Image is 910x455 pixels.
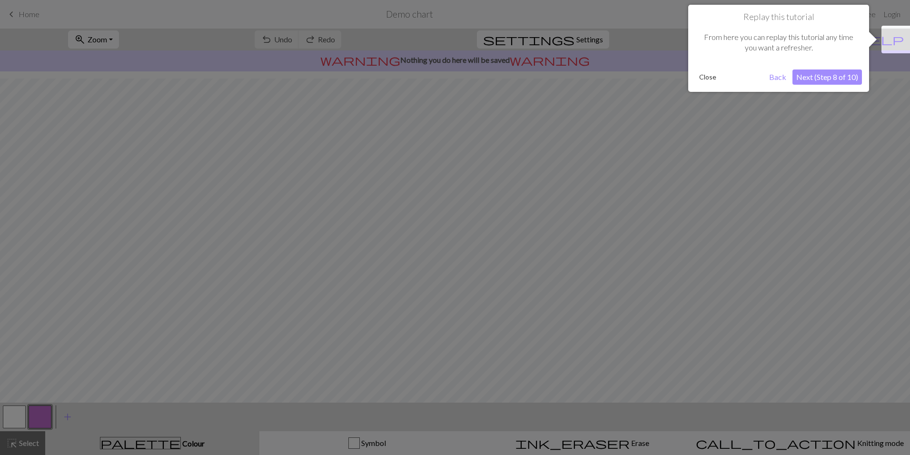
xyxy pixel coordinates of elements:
[695,22,862,63] div: From here you can replay this tutorial any time you want a refresher.
[695,70,720,84] button: Close
[765,69,790,85] button: Back
[688,5,869,92] div: Replay this tutorial
[792,69,862,85] button: Next (Step 8 of 10)
[695,12,862,22] h1: Replay this tutorial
